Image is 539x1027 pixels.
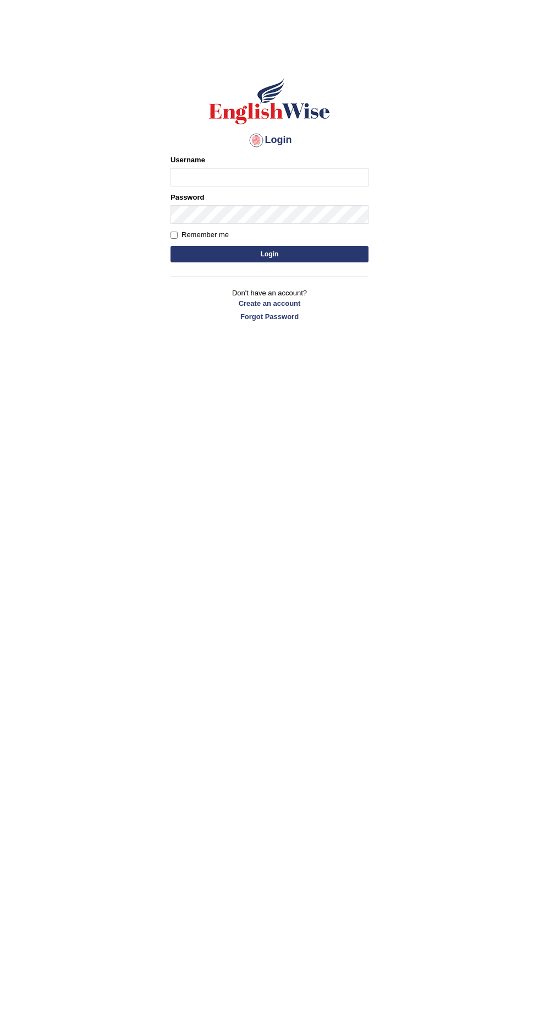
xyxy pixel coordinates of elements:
input: Remember me [170,232,178,239]
img: Logo of English Wise sign in for intelligent practice with AI [207,76,332,126]
a: Forgot Password [170,311,369,322]
label: Remember me [170,229,229,240]
a: Create an account [170,298,369,309]
label: Password [170,192,204,202]
button: Login [170,246,369,262]
p: Don't have an account? [170,288,369,322]
h4: Login [170,131,369,149]
label: Username [170,155,205,165]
